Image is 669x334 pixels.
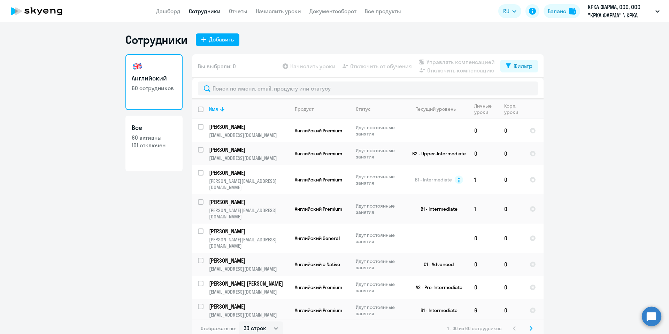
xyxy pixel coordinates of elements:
[514,62,532,70] div: Фильтр
[404,194,469,224] td: B1 - Intermediate
[356,173,403,186] p: Идут постоянные занятия
[356,203,403,215] p: Идут постоянные занятия
[356,304,403,317] p: Идут постоянные занятия
[499,276,524,299] td: 0
[498,4,521,18] button: RU
[356,147,403,160] p: Идут постоянные занятия
[132,134,176,141] p: 60 активны
[415,177,452,183] span: B1 - Intermediate
[209,289,289,295] p: [EMAIL_ADDRESS][DOMAIN_NAME]
[548,7,566,15] div: Баланс
[365,8,401,15] a: Все продукты
[295,307,342,313] span: Английский Premium
[404,253,469,276] td: C1 - Advanced
[209,146,288,154] p: [PERSON_NAME]
[209,227,288,235] p: [PERSON_NAME]
[209,132,289,138] p: [EMAIL_ADDRESS][DOMAIN_NAME]
[198,62,236,70] span: Вы выбрали: 0
[469,224,499,253] td: 0
[469,142,499,165] td: 0
[125,54,183,110] a: Английский60 сотрудников
[499,165,524,194] td: 0
[469,165,499,194] td: 1
[209,35,234,44] div: Добавить
[499,253,524,276] td: 0
[196,33,239,46] button: Добавить
[209,178,289,191] p: [PERSON_NAME][EMAIL_ADDRESS][DOMAIN_NAME]
[404,276,469,299] td: A2 - Pre-Intermediate
[132,84,176,92] p: 60 сотрудников
[209,198,288,206] p: [PERSON_NAME]
[209,280,288,287] p: [PERSON_NAME] [PERSON_NAME]
[209,155,289,161] p: [EMAIL_ADDRESS][DOMAIN_NAME]
[209,146,289,154] a: [PERSON_NAME]
[356,106,371,112] div: Статус
[469,276,499,299] td: 0
[469,194,499,224] td: 1
[469,299,499,322] td: 6
[499,299,524,322] td: 0
[209,303,288,310] p: [PERSON_NAME]
[469,253,499,276] td: 0
[209,207,289,220] p: [PERSON_NAME][EMAIL_ADDRESS][DOMAIN_NAME]
[500,60,538,72] button: Фильтр
[209,303,289,310] a: [PERSON_NAME]
[504,103,519,115] div: Корп. уроки
[198,81,538,95] input: Поиск по имени, email, продукту или статусу
[474,103,498,115] div: Личные уроки
[544,4,580,18] button: Балансbalance
[295,177,342,183] span: Английский Premium
[256,8,301,15] a: Начислить уроки
[404,299,469,322] td: B1 - Intermediate
[588,3,653,20] p: КРКА ФАРМА, ООО, ООО "КРКА ФАРМА" \ КРКА ФАРМА
[209,123,288,131] p: [PERSON_NAME]
[209,106,218,112] div: Имя
[209,198,289,206] a: [PERSON_NAME]
[189,8,221,15] a: Сотрудники
[416,106,456,112] div: Текущий уровень
[504,103,524,115] div: Корп. уроки
[503,7,509,15] span: RU
[295,284,342,290] span: Английский Premium
[409,106,468,112] div: Текущий уровень
[125,116,183,171] a: Все60 активны101 отключен
[132,141,176,149] p: 101 отключен
[209,280,289,287] a: [PERSON_NAME] [PERSON_NAME]
[404,142,469,165] td: B2 - Upper-Intermediate
[499,142,524,165] td: 0
[125,33,187,47] h1: Сотрудники
[209,312,289,318] p: [EMAIL_ADDRESS][DOMAIN_NAME]
[295,206,342,212] span: Английский Premium
[569,8,576,15] img: balance
[209,106,289,112] div: Имя
[132,123,176,132] h3: Все
[356,124,403,137] p: Идут постоянные занятия
[469,119,499,142] td: 0
[209,257,289,264] a: [PERSON_NAME]
[295,150,342,157] span: Английский Premium
[209,236,289,249] p: [PERSON_NAME][EMAIL_ADDRESS][DOMAIN_NAME]
[356,281,403,294] p: Идут постоянные занятия
[156,8,180,15] a: Дашборд
[356,258,403,271] p: Идут постоянные занятия
[295,106,314,112] div: Продукт
[209,227,289,235] a: [PERSON_NAME]
[132,61,143,72] img: english
[201,325,236,332] span: Отображать по:
[209,169,288,177] p: [PERSON_NAME]
[447,325,502,332] span: 1 - 30 из 60 сотрудников
[209,169,289,177] a: [PERSON_NAME]
[584,3,663,20] button: КРКА ФАРМА, ООО, ООО "КРКА ФАРМА" \ КРКА ФАРМА
[295,127,342,134] span: Английский Premium
[209,257,288,264] p: [PERSON_NAME]
[309,8,356,15] a: Документооборот
[474,103,494,115] div: Личные уроки
[356,232,403,244] p: Идут постоянные занятия
[229,8,247,15] a: Отчеты
[499,119,524,142] td: 0
[499,224,524,253] td: 0
[132,74,176,83] h3: Английский
[209,123,289,131] a: [PERSON_NAME]
[295,106,350,112] div: Продукт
